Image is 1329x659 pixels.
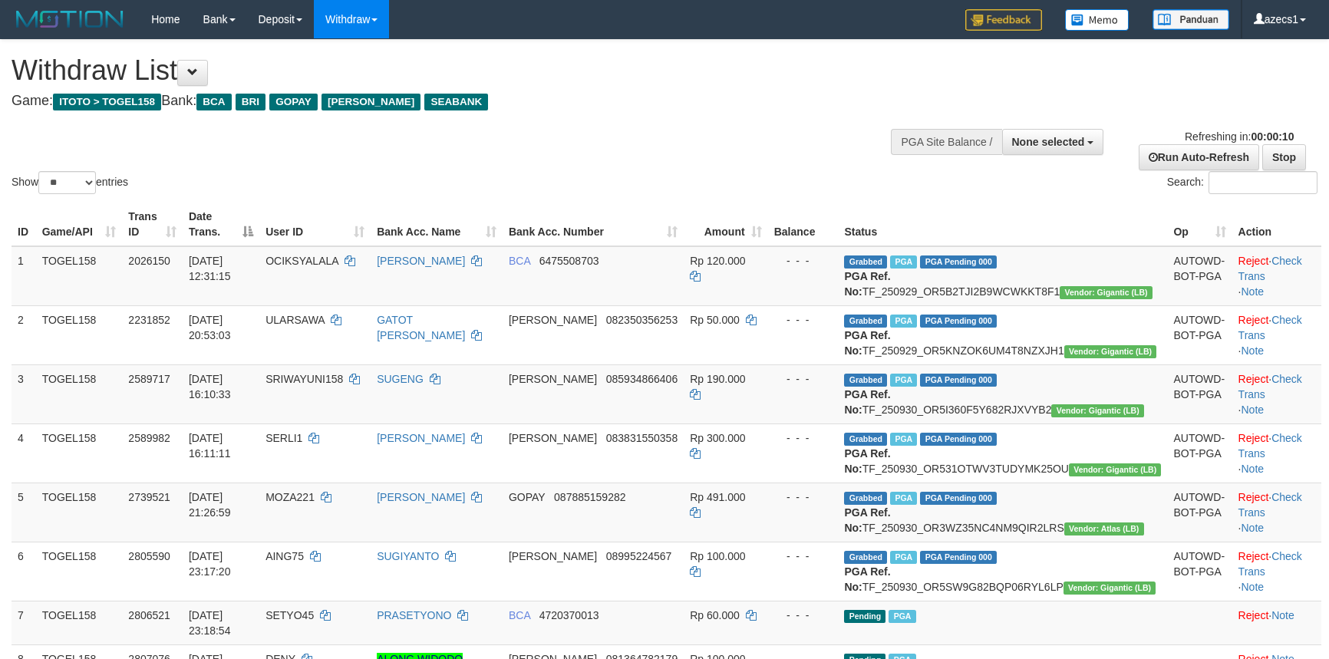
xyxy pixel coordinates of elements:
[774,489,833,505] div: - - -
[1064,522,1144,535] span: Vendor URL: https://dashboard.q2checkout.com/secure
[12,55,871,86] h1: Withdraw List
[36,203,123,246] th: Game/API: activate to sort column ascending
[503,203,684,246] th: Bank Acc. Number: activate to sort column ascending
[1238,491,1302,519] a: Check Trans
[1153,9,1229,30] img: panduan.png
[1069,463,1162,476] span: Vendor URL: https://dashboard.q2checkout.com/secure
[844,610,885,623] span: Pending
[128,255,170,267] span: 2026150
[1241,463,1264,475] a: Note
[12,364,36,423] td: 3
[1064,582,1156,595] span: Vendor URL: https://dashboard.q2checkout.com/secure
[690,314,740,326] span: Rp 50.000
[128,609,170,621] span: 2806521
[1241,581,1264,593] a: Note
[1262,144,1306,170] a: Stop
[844,447,890,475] b: PGA Ref. No:
[539,255,599,267] span: Copy 6475508703 to clipboard
[890,315,917,328] span: Marked by azecs1
[122,203,183,246] th: Trans ID: activate to sort column ascending
[1238,550,1269,562] a: Reject
[920,551,997,564] span: PGA Pending
[1238,314,1269,326] a: Reject
[36,364,123,423] td: TOGEL158
[1238,314,1302,341] a: Check Trans
[920,374,997,387] span: PGA Pending
[1167,305,1232,364] td: AUTOWD-BOT-PGA
[377,550,439,562] a: SUGIYANTO
[36,246,123,306] td: TOGEL158
[36,423,123,483] td: TOGEL158
[377,373,424,385] a: SUGENG
[377,314,465,341] a: GATOT [PERSON_NAME]
[128,491,170,503] span: 2739521
[838,483,1167,542] td: TF_250930_OR3WZ35NC4NM9QIR2LRS
[189,255,231,282] span: [DATE] 12:31:15
[128,373,170,385] span: 2589717
[1238,373,1302,400] a: Check Trans
[377,491,465,503] a: [PERSON_NAME]
[844,565,890,593] b: PGA Ref. No:
[889,610,915,623] span: Marked by azecs1
[1238,550,1302,578] a: Check Trans
[36,483,123,542] td: TOGEL158
[774,371,833,387] div: - - -
[838,203,1167,246] th: Status
[12,423,36,483] td: 4
[1241,522,1264,534] a: Note
[690,432,745,444] span: Rp 300.000
[1241,285,1264,298] a: Note
[509,373,597,385] span: [PERSON_NAME]
[1232,483,1321,542] td: · ·
[774,253,833,269] div: - - -
[128,432,170,444] span: 2589982
[196,94,231,110] span: BCA
[1064,345,1157,358] span: Vendor URL: https://dashboard.q2checkout.com/secure
[509,491,545,503] span: GOPAY
[236,94,265,110] span: BRI
[838,423,1167,483] td: TF_250930_OR531OTWV3TUDYMK25OU
[12,171,128,194] label: Show entries
[965,9,1042,31] img: Feedback.jpg
[1232,542,1321,601] td: · ·
[12,305,36,364] td: 2
[322,94,420,110] span: [PERSON_NAME]
[1238,373,1269,385] a: Reject
[1251,130,1294,143] strong: 00:00:10
[684,203,767,246] th: Amount: activate to sort column ascending
[189,314,231,341] span: [DATE] 20:53:03
[920,255,997,269] span: PGA Pending
[606,373,678,385] span: Copy 085934866406 to clipboard
[269,94,318,110] span: GOPAY
[1238,432,1302,460] a: Check Trans
[265,609,314,621] span: SETYO45
[774,549,833,564] div: - - -
[838,542,1167,601] td: TF_250930_OR5SW9G82BQP06RYL6LP
[1232,246,1321,306] td: · ·
[183,203,259,246] th: Date Trans.: activate to sort column descending
[1185,130,1294,143] span: Refreshing in:
[1238,491,1269,503] a: Reject
[1241,344,1264,357] a: Note
[1139,144,1259,170] a: Run Auto-Refresh
[265,432,302,444] span: SERLI1
[1167,542,1232,601] td: AUTOWD-BOT-PGA
[844,270,890,298] b: PGA Ref. No:
[128,314,170,326] span: 2231852
[690,491,745,503] span: Rp 491.000
[36,305,123,364] td: TOGEL158
[1065,9,1129,31] img: Button%20Memo.svg
[1167,483,1232,542] td: AUTOWD-BOT-PGA
[844,329,890,357] b: PGA Ref. No:
[690,550,745,562] span: Rp 100.000
[1060,286,1153,299] span: Vendor URL: https://dashboard.q2checkout.com/secure
[189,373,231,400] span: [DATE] 16:10:33
[377,432,465,444] a: [PERSON_NAME]
[12,246,36,306] td: 1
[890,551,917,564] span: Marked by azecs1
[509,255,530,267] span: BCA
[36,542,123,601] td: TOGEL158
[1232,364,1321,423] td: · ·
[1051,404,1144,417] span: Vendor URL: https://dashboard.q2checkout.com/secure
[1271,609,1294,621] a: Note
